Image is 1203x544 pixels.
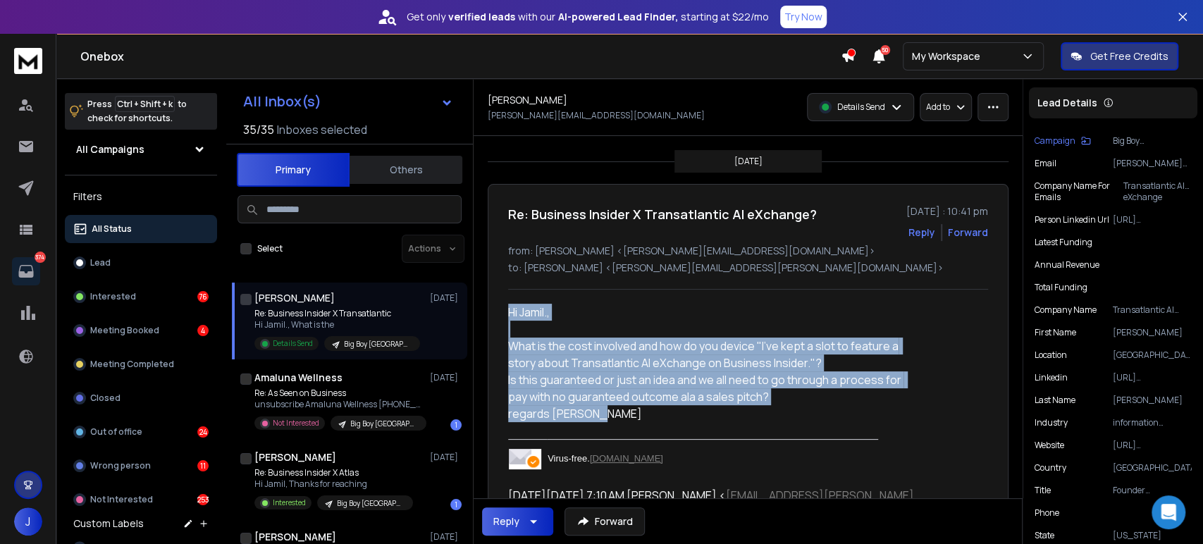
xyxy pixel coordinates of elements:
[837,101,885,113] p: Details Send
[90,460,151,471] p: Wrong person
[254,291,335,305] h1: [PERSON_NAME]
[14,48,42,74] img: logo
[254,371,343,385] h1: Amaluna Wellness
[1035,327,1076,338] p: First Name
[1035,135,1075,147] p: Campaign
[926,101,950,113] p: Add to
[1061,42,1178,70] button: Get Free Credits
[1035,417,1068,428] p: industry
[273,418,319,428] p: Not Interested
[344,339,412,350] p: Big Boy [GEOGRAPHIC_DATA]
[65,283,217,311] button: Interested76
[1113,530,1192,541] p: [US_STATE]
[65,135,217,163] button: All Campaigns
[350,154,462,185] button: Others
[197,291,209,302] div: 76
[508,371,920,405] div: Is this guaranteed or just an idea and we all need to go through a process for pay with no guaran...
[254,530,336,544] h1: [PERSON_NAME]
[65,384,217,412] button: Closed
[1035,440,1064,451] p: website
[493,514,519,528] div: Reply
[90,392,121,404] p: Closed
[1035,282,1087,293] p: Total Funding
[906,204,988,218] p: [DATE] : 10:41 pm
[243,121,274,138] span: 35 / 35
[1152,495,1185,529] div: Open Intercom Messenger
[508,487,920,521] div: [DATE][DATE] 7:10 AM [PERSON_NAME] < > wrote:
[197,494,209,505] div: 253
[65,418,217,446] button: Out of office24
[232,87,464,116] button: All Inbox(s)
[14,507,42,536] button: J
[273,338,313,349] p: Details Send
[35,252,46,263] p: 374
[1113,417,1192,428] p: information technology & services
[1035,372,1068,383] p: linkedin
[488,110,705,121] p: [PERSON_NAME][EMAIL_ADDRESS][DOMAIN_NAME]
[1035,237,1092,248] p: Latest Funding
[90,291,136,302] p: Interested
[90,426,142,438] p: Out of office
[273,497,306,508] p: Interested
[1035,507,1059,519] p: Phone
[1035,180,1123,203] p: Company Name for Emails
[65,350,217,378] button: Meeting Completed
[337,498,405,509] p: Big Boy [GEOGRAPHIC_DATA]
[1123,180,1192,203] p: Transatlantic AI eXchange
[1035,158,1056,169] p: Email
[430,372,462,383] p: [DATE]
[508,338,920,371] div: What is the cost involved and how do you device "I've kept a slot to feature a story about Transa...
[565,507,645,536] button: Forward
[80,48,841,65] h1: Onebox
[237,153,350,187] button: Primary
[1090,49,1168,63] p: Get Free Credits
[243,94,321,109] h1: All Inbox(s)
[90,359,174,370] p: Meeting Completed
[277,121,367,138] h3: Inboxes selected
[450,499,462,510] div: 1
[784,10,822,24] p: Try Now
[12,257,40,285] a: 374
[350,419,418,429] p: Big Boy [GEOGRAPHIC_DATA]
[590,453,663,464] a: [DOMAIN_NAME]
[254,450,336,464] h1: [PERSON_NAME]
[1035,214,1109,225] p: Person Linkedin Url
[508,405,920,422] div: regards [PERSON_NAME]
[197,325,209,336] div: 4
[1035,395,1075,406] p: Last Name
[1037,96,1097,110] p: Lead Details
[92,223,132,235] p: All Status
[488,93,567,107] h1: [PERSON_NAME]
[1113,135,1192,147] p: Big Boy [GEOGRAPHIC_DATA]
[734,156,763,167] p: [DATE]
[254,308,420,319] p: Re: Business Insider X Transatlantic
[508,261,988,275] p: to: [PERSON_NAME] <[PERSON_NAME][EMAIL_ADDRESS][PERSON_NAME][DOMAIN_NAME]>
[1035,530,1054,541] p: State
[1035,462,1066,474] p: Country
[1113,350,1192,361] p: [GEOGRAPHIC_DATA][PERSON_NAME]
[254,478,413,490] p: Hi Jamil, Thanks for reaching
[76,142,144,156] h1: All Campaigns
[1113,372,1192,383] p: [URL][DOMAIN_NAME][PERSON_NAME]
[948,225,988,240] div: Forward
[1035,259,1099,271] p: Annual Revenue
[90,257,111,268] p: Lead
[450,419,462,431] div: 1
[115,96,175,112] span: Ctrl + Shift + k
[407,10,769,24] p: Get only with our starting at $22/mo
[73,517,144,531] h3: Custom Labels
[1113,462,1192,474] p: [GEOGRAPHIC_DATA]
[254,467,413,478] p: Re: Business Insider X Atlas
[254,388,424,399] p: Re: As Seen on Business
[448,10,515,24] strong: verified leads
[1035,135,1091,147] button: Campaign
[1035,304,1097,316] p: Company Name
[1035,350,1067,361] p: location
[1113,440,1192,451] p: [URL][DOMAIN_NAME]
[908,225,935,240] button: Reply
[508,304,920,422] div: Hi Jamil.,
[65,316,217,345] button: Meeting Booked4
[1113,304,1192,316] p: Transatlantic AI eXchange
[482,507,553,536] button: Reply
